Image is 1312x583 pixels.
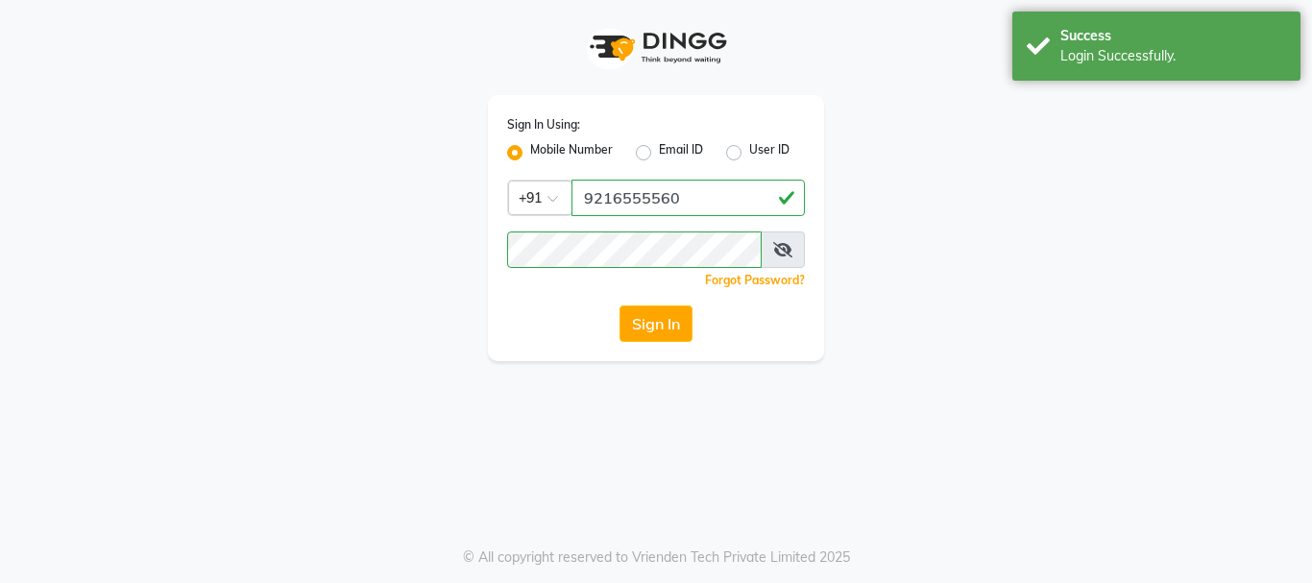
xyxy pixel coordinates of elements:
label: User ID [749,141,790,164]
label: Sign In Using: [507,116,580,134]
label: Mobile Number [530,141,613,164]
input: Username [507,231,762,268]
div: Success [1060,26,1286,46]
button: Sign In [620,305,692,342]
input: Username [571,180,805,216]
a: Forgot Password? [705,273,805,287]
img: logo1.svg [579,19,733,76]
label: Email ID [659,141,703,164]
div: Login Successfully. [1060,46,1286,66]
